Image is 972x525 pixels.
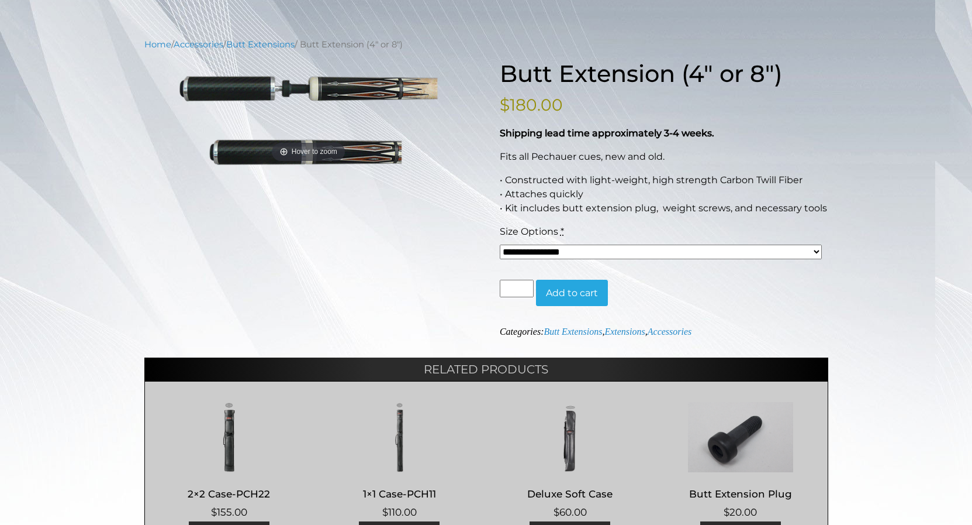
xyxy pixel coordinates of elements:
h2: 2×2 Case-PCH22 [157,483,302,505]
img: 822-Butt-Extension4.png [144,74,473,166]
span: $ [554,506,559,518]
img: Butt Extension Plug [667,402,813,472]
abbr: required [561,226,564,237]
h2: 1×1 Case-PCH11 [327,483,472,505]
a: Accessories [648,327,692,337]
span: Size Options [500,226,558,237]
h2: Butt Extension Plug [667,483,813,505]
a: 2×2 Case-PCH22 $155.00 [157,402,302,520]
a: Home [144,39,171,50]
p: • Constructed with light-weight, high strength Carbon Twill Fiber • Attaches quickly • Kit includ... [500,173,828,215]
a: Butt Extensions [544,327,602,337]
a: Butt Extension Plug $20.00 [667,402,813,520]
bdi: 20.00 [724,506,757,518]
a: Accessories [174,39,223,50]
a: Extensions [604,327,645,337]
span: $ [724,506,729,518]
img: 1x1 Case-PCH11 [327,402,472,472]
strong: Shipping lead time approximately 3-4 weeks. [500,128,714,139]
a: Deluxe Soft Case $60.00 [497,402,643,520]
span: $ [382,506,388,518]
a: Butt Extensions [226,39,295,50]
h2: Related products [144,358,828,381]
img: 2x2 Case-PCH22 [157,402,302,472]
bdi: 180.00 [500,95,563,115]
span: $ [500,95,510,115]
bdi: 60.00 [554,506,587,518]
bdi: 110.00 [382,506,417,518]
input: Product quantity [500,280,534,297]
button: Add to cart [536,280,608,307]
a: 1×1 Case-PCH11 $110.00 [327,402,472,520]
p: Fits all Pechauer cues, new and old. [500,150,828,164]
img: Deluxe Soft Case [497,402,643,472]
bdi: 155.00 [211,506,247,518]
nav: Breadcrumb [144,38,828,51]
span: $ [211,506,217,518]
span: Categories: , , [500,327,691,337]
h2: Deluxe Soft Case [497,483,643,505]
a: Hover to zoom [144,74,473,166]
h1: Butt Extension (4″ or 8″) [500,60,828,88]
